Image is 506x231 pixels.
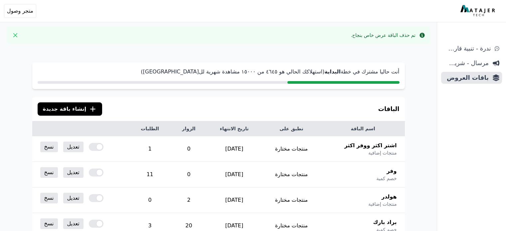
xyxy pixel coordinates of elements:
[261,121,321,136] th: تطبق على
[63,142,84,152] a: تعديل
[444,73,489,82] span: باقات العروض
[40,142,58,152] a: نسخ
[351,32,416,39] div: تم حذف الباقة عرض خاص بنجاح.
[324,68,340,75] strong: البداية
[321,121,405,136] th: اسم الباقة
[40,218,58,229] a: نسخ
[373,218,397,226] span: براد بارك
[40,167,58,178] a: نسخ
[465,189,506,221] iframe: chat widget
[376,175,397,182] span: خصم كمية
[368,150,397,156] span: منتجات إضافية
[4,4,36,18] button: متجر وصول
[171,121,207,136] th: الزوار
[171,136,207,162] td: 0
[382,193,397,201] span: هولدر
[207,187,262,213] td: [DATE]
[129,162,171,187] td: 11
[368,201,397,207] span: منتجات إضافية
[10,30,21,41] button: Close
[38,102,102,116] button: إنشاء باقة جديدة
[7,7,33,15] span: متجر وصول
[129,187,171,213] td: 0
[63,218,84,229] a: تعديل
[43,105,86,113] span: إنشاء باقة جديدة
[387,167,397,175] span: وفر
[460,5,497,17] img: MatajerTech Logo
[129,121,171,136] th: الطلبات
[207,136,262,162] td: [DATE]
[63,193,84,203] a: تعديل
[171,187,207,213] td: 2
[261,136,321,162] td: منتجات مختارة
[261,187,321,213] td: منتجات مختارة
[38,68,400,76] p: أنت حاليا مشترك في خطة (استهلاكك الحالي هو ٤٦٤٥ من ١٥۰۰۰ مشاهدة شهرية لل[GEOGRAPHIC_DATA])
[63,167,84,178] a: تعديل
[444,44,491,53] span: ندرة - تنبية قارب علي النفاذ
[207,121,262,136] th: تاريخ الانتهاء
[40,193,58,203] a: نسخ
[444,58,489,68] span: مرسال - شريط دعاية
[261,162,321,187] td: منتجات مختارة
[378,104,400,114] h3: الباقات
[207,162,262,187] td: [DATE]
[171,162,207,187] td: 0
[129,136,171,162] td: 1
[344,142,397,150] span: اشتر اكثر ووفر اكثر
